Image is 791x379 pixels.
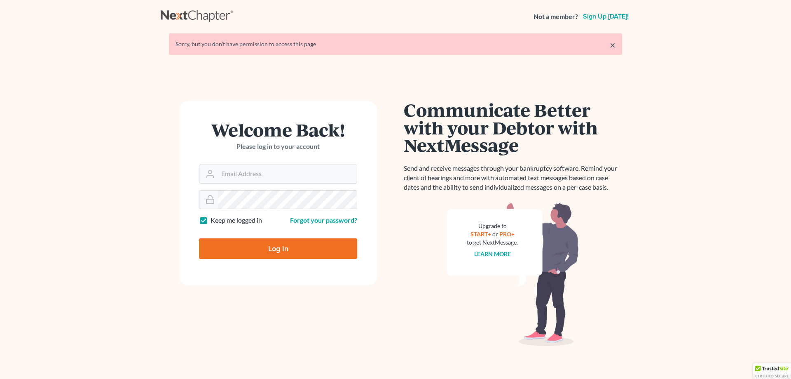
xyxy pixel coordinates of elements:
h1: Welcome Back! [199,121,357,139]
div: TrustedSite Certified [753,363,791,379]
a: START+ [470,231,491,238]
a: Sign up [DATE]! [581,13,630,20]
a: Learn more [474,250,511,257]
h1: Communicate Better with your Debtor with NextMessage [404,101,622,154]
a: × [610,40,615,50]
a: PRO+ [499,231,515,238]
div: Upgrade to [467,222,518,230]
span: or [492,231,498,238]
p: Send and receive messages through your bankruptcy software. Remind your client of hearings and mo... [404,164,622,192]
strong: Not a member? [534,12,578,21]
img: nextmessage_bg-59042aed3d76b12b5cd301f8e5b87938c9018125f34e5fa2b7a6b67550977c72.svg [447,202,579,346]
div: Sorry, but you don't have permission to access this page [176,40,615,48]
input: Log In [199,238,357,259]
p: Please log in to your account [199,142,357,151]
input: Email Address [218,165,357,183]
a: Forgot your password? [290,216,357,224]
div: to get NextMessage. [467,238,518,247]
label: Keep me logged in [211,216,262,225]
